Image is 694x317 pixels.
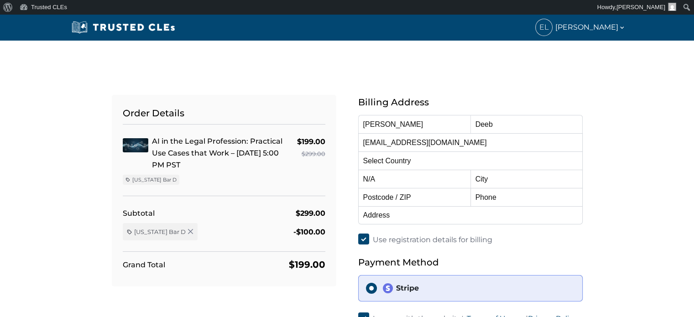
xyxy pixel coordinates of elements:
[358,188,470,206] input: Postcode / ZIP
[373,235,492,244] span: Use registration details for billing
[297,148,325,160] div: $299.00
[123,138,148,152] img: AI in the Legal Profession: Practical Use Cases that Work – 10/15 – 5:00 PM PST
[382,283,575,294] div: Stripe
[366,283,377,294] input: stripeStripe
[616,4,665,10] span: [PERSON_NAME]
[358,206,583,224] input: Address
[289,257,325,272] div: $199.00
[470,170,583,188] input: City
[293,226,325,238] div: -$100.00
[123,259,165,271] div: Grand Total
[358,255,583,270] h5: Payment Method
[470,188,583,206] input: Phone
[69,21,178,34] img: Trusted CLEs
[123,207,155,219] div: Subtotal
[358,115,470,133] input: First Name
[536,19,552,36] span: EL
[470,115,583,133] input: Last Name
[382,283,393,294] img: stripe
[358,133,583,151] input: Email Address
[152,137,282,169] a: AI in the Legal Profession: Practical Use Cases that Work – [DATE] 5:00 PM PST
[134,228,186,236] span: [US_STATE] Bar D
[358,95,583,109] h5: Billing Address
[132,176,177,183] span: [US_STATE] Bar D
[296,207,325,219] div: $299.00
[297,135,325,148] div: $199.00
[123,106,325,125] h5: Order Details
[555,21,626,33] span: [PERSON_NAME]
